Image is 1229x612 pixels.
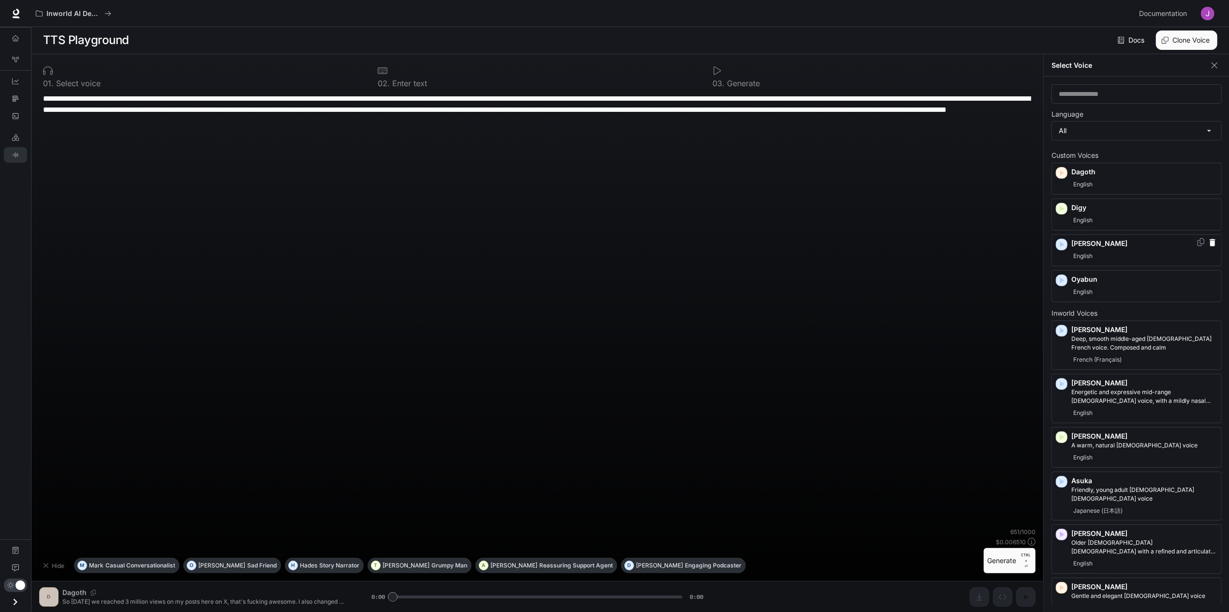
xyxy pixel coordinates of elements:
div: T [371,558,380,573]
a: Dashboards [4,74,27,89]
span: English [1071,286,1095,298]
a: TTS Playground [4,147,27,163]
p: Language [1051,111,1083,118]
p: $ 0.006510 [996,538,1026,546]
p: Mark [89,563,104,568]
button: O[PERSON_NAME]Sad Friend [183,558,281,573]
button: Clone Voice [1156,31,1217,50]
a: Documentation [4,543,27,558]
button: User avatar [1198,4,1217,23]
div: A [479,558,488,573]
p: Older British male with a refined and articulate voice [1071,538,1217,556]
p: Dagoth [1071,167,1217,177]
p: [PERSON_NAME] [636,563,683,568]
span: English [1071,214,1095,226]
button: Hide [39,558,70,573]
p: Casual Conversationalist [105,563,175,568]
button: D[PERSON_NAME]Engaging Podcaster [621,558,746,573]
div: M [78,558,87,573]
p: Inworld AI Demos [46,10,101,18]
a: Docs [1116,31,1148,50]
button: MMarkCasual Conversationalist [74,558,179,573]
p: [PERSON_NAME] [1071,431,1217,441]
span: Documentation [1139,8,1187,20]
p: Oyabun [1071,275,1217,284]
p: CTRL + [1021,552,1032,564]
p: Asuka [1071,476,1217,486]
p: Select voice [54,79,101,87]
p: [PERSON_NAME] [1071,582,1217,592]
a: Traces [4,91,27,107]
p: [PERSON_NAME] [1071,378,1217,388]
span: French (Français) [1071,354,1124,366]
a: Logs [4,108,27,124]
button: GenerateCTRL +⏎ [984,548,1036,573]
span: English [1071,179,1095,190]
p: Digy [1071,203,1217,213]
p: 651 / 1000 [1010,528,1036,536]
p: Friendly, young adult Japanese female voice [1071,486,1217,503]
button: A[PERSON_NAME]Reassuring Support Agent [475,558,617,573]
p: Hades [300,563,317,568]
a: Graph Registry [4,52,27,67]
span: English [1071,407,1095,419]
div: All [1052,122,1221,140]
p: [PERSON_NAME] [198,563,245,568]
span: English [1071,558,1095,569]
h1: TTS Playground [43,31,129,50]
button: HHadesStory Narrator [285,558,364,573]
span: Japanese (日本語) [1071,505,1125,517]
button: T[PERSON_NAME]Grumpy Man [368,558,472,573]
p: Custom Voices [1051,152,1222,159]
p: [PERSON_NAME] [1071,325,1217,335]
p: [PERSON_NAME] [1071,529,1217,538]
p: [PERSON_NAME] [1071,239,1217,248]
p: Inworld Voices [1051,310,1222,317]
p: Reassuring Support Agent [539,563,613,568]
p: 0 2 . [378,79,390,87]
p: Enter text [390,79,427,87]
p: Grumpy Man [431,563,467,568]
p: Gentle and elegant female voice [1071,592,1217,600]
span: English [1071,250,1095,262]
button: Copy Voice ID [1196,238,1206,246]
a: LLM Playground [4,130,27,145]
div: H [289,558,297,573]
p: Engaging Podcaster [685,563,741,568]
img: User avatar [1201,7,1214,20]
p: Sad Friend [247,563,277,568]
span: Dark mode toggle [15,580,25,590]
div: O [187,558,196,573]
a: Documentation [1135,4,1194,23]
p: Energetic and expressive mid-range male voice, with a mildly nasal quality [1071,388,1217,405]
p: Deep, smooth middle-aged male French voice. Composed and calm [1071,335,1217,352]
a: Feedback [4,560,27,576]
span: English [1071,452,1095,463]
p: [PERSON_NAME] [383,563,429,568]
p: Generate [725,79,760,87]
div: D [625,558,634,573]
p: 0 3 . [712,79,725,87]
p: ⏎ [1021,552,1032,569]
p: A warm, natural female voice [1071,441,1217,450]
p: Story Narrator [319,563,359,568]
button: All workspaces [31,4,116,23]
p: [PERSON_NAME] [490,563,537,568]
a: Overview [4,31,27,46]
p: 0 1 . [43,79,54,87]
button: Open drawer [4,592,26,612]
